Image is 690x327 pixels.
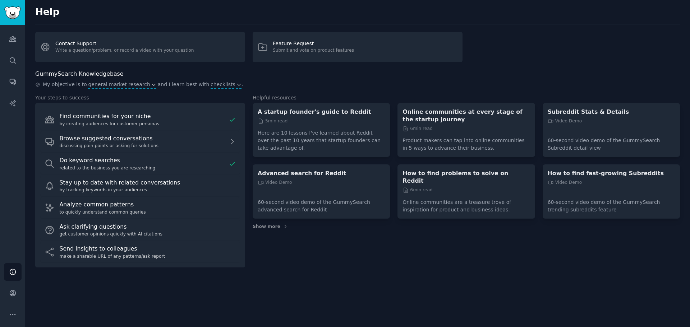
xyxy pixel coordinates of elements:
[258,108,385,116] a: A startup founder's guide to Reddit
[40,131,240,152] a: Browse suggested conversationsdiscussing pain points or asking for solutions
[40,109,240,130] a: Find communities for your nicheby creating audiences for customer personas
[60,112,226,121] div: Find communities for your niche
[258,179,292,186] span: Video Demo
[253,32,463,62] a: Feature RequestSubmit and vote on product features
[40,242,240,262] a: Send insights to colleaguesmake a sharable URL of any patterns/ask report
[40,197,240,218] a: Analyze common patternsto quickly understand common queries
[258,124,385,152] p: Here are 10 lessons I've learned about Reddit over the past 10 years that startup founders can ta...
[548,118,582,125] span: Video Demo
[40,176,240,196] a: Stay up to date with related conversationsby tracking keywords in your audiences
[402,108,530,123] a: Online communities at every stage of the startup journey
[60,165,226,172] div: related to the business you are researching
[60,143,226,149] div: discussing pain points or asking for solutions
[402,193,530,214] p: Online communities are a treasure trove of inspiration for product and business ideas.
[35,6,680,18] h2: Help
[548,108,675,116] a: Subreddit Stats & Details
[60,178,236,187] div: Stay up to date with related conversations
[258,118,287,125] span: 5 min read
[43,81,87,89] span: My objective is to
[402,187,432,193] span: 6 min read
[88,81,150,88] span: general market research
[273,40,354,47] div: Feature Request
[258,193,385,214] p: 60-second video demo of the GummySearch advanced search for Reddit
[35,94,245,102] h3: Your steps to success
[35,70,123,79] h2: GummySearch Knowledgebase
[60,200,236,209] div: Analyze common patterns
[60,244,236,253] div: Send insights to colleagues
[158,81,210,89] span: and I learn best with
[60,209,236,216] div: to quickly understand common queries
[40,153,240,174] a: Do keyword searchesrelated to the business you are researching
[60,121,226,127] div: by creating audiences for customer personas
[60,134,226,143] div: Browse suggested conversations
[35,32,245,62] a: Contact SupportWrite a question/problem, or record a video with your question
[60,231,236,238] div: get customer opinions quickly with AI citations
[40,220,240,240] a: Ask clarifying questionsget customer opinions quickly with AI citations
[60,156,226,165] div: Do keyword searches
[88,81,156,88] button: general market research
[60,253,236,260] div: make a sharable URL of any patterns/ask report
[402,169,530,184] a: How to find problems to solve on Reddit
[402,126,432,132] span: 6 min read
[253,224,280,230] span: Show more
[211,81,241,88] button: checklists
[548,179,582,186] span: Video Demo
[548,169,675,177] a: How to find fast-growing Subreddits
[548,132,675,152] p: 60-second video demo of the GummySearch Subreddit detail view
[60,187,236,193] div: by tracking keywords in your audiences
[35,81,680,89] div: .
[4,6,21,19] img: GummySearch logo
[273,47,354,54] div: Submit and vote on product features
[253,94,680,102] h3: Helpful resources
[211,81,235,88] span: checklists
[258,169,385,177] a: Advanced search for Reddit
[548,193,675,214] p: 60-second video demo of the GummySearch trending subreddits feature
[60,223,236,232] div: Ask clarifying questions
[402,132,530,152] p: Product makers can tap into online communities in 5 ways to advance their business.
